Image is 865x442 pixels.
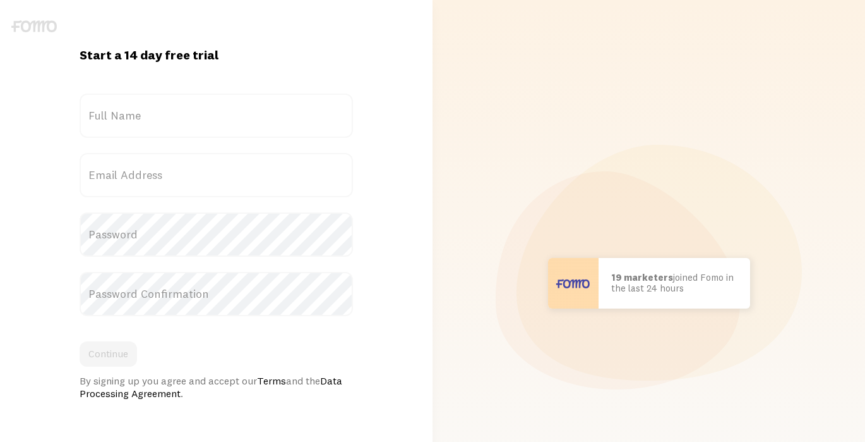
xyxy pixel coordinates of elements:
label: Email Address [80,153,353,197]
p: joined Fomo in the last 24 hours [611,273,737,293]
a: Terms [257,374,286,387]
label: Password [80,212,353,257]
a: Data Processing Agreement [80,374,342,400]
img: fomo-logo-gray-b99e0e8ada9f9040e2984d0d95b3b12da0074ffd48d1e5cb62ac37fc77b0b268.svg [11,20,57,32]
h1: Start a 14 day free trial [80,47,353,63]
label: Full Name [80,94,353,138]
div: By signing up you agree and accept our and the . [80,374,353,400]
label: Password Confirmation [80,272,353,316]
b: 19 marketers [611,271,673,283]
img: User avatar [548,258,599,309]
